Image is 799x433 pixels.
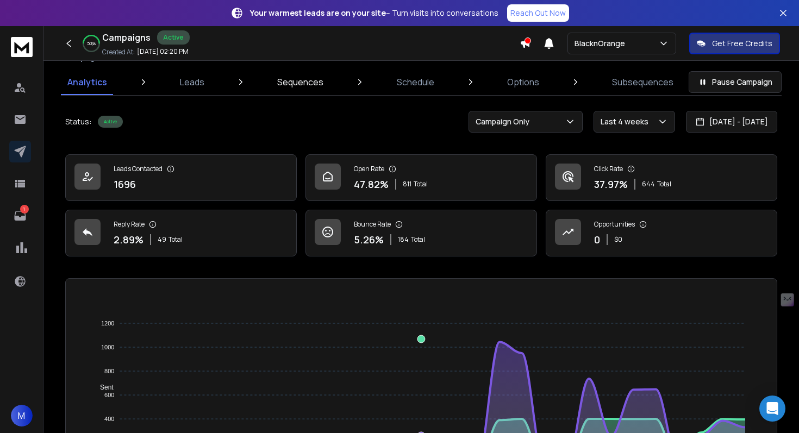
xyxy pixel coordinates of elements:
img: logo [11,37,33,57]
span: 811 [403,180,411,189]
p: Reach Out Now [510,8,566,18]
p: Leads [180,76,204,89]
a: Opportunities0$0 [546,210,777,256]
button: M [11,405,33,426]
p: 1696 [114,177,136,192]
a: Leads [173,69,211,95]
p: $ 0 [614,235,622,244]
span: 184 [398,235,409,244]
p: Sequences [277,76,323,89]
a: Schedule [390,69,441,95]
a: Analytics [61,69,114,95]
p: 47.82 % [354,177,389,192]
p: Analytics [67,76,107,89]
button: Get Free Credits [689,33,780,54]
p: Reply Rate [114,220,145,229]
p: BlacknOrange [575,38,629,49]
p: 5.26 % [354,232,384,247]
tspan: 400 [104,416,114,422]
a: Open Rate47.82%811Total [305,154,537,201]
p: [DATE] 02:20 PM [137,47,189,56]
a: Click Rate37.97%644Total [546,154,777,201]
div: Active [98,116,123,128]
p: 0 [594,232,600,247]
p: Subsequences [612,76,673,89]
p: Click Rate [594,165,623,173]
span: 49 [158,235,166,244]
a: 1 [9,205,31,227]
div: Active [157,30,190,45]
a: Options [501,69,546,95]
tspan: 1000 [101,344,114,350]
span: Total [657,180,671,189]
p: Get Free Credits [712,38,772,49]
span: Sent [92,384,114,391]
p: – Turn visits into conversations [250,8,498,18]
a: Reply Rate2.89%49Total [65,210,297,256]
p: 37.97 % [594,177,628,192]
p: Leads Contacted [114,165,163,173]
p: Options [507,76,539,89]
p: Created At: [102,48,135,57]
p: 1 [20,205,29,214]
p: Schedule [397,76,434,89]
p: Last 4 weeks [601,116,653,127]
p: Campaign Only [476,116,534,127]
a: Bounce Rate5.26%184Total [305,210,537,256]
p: 50 % [87,40,96,47]
span: Total [411,235,425,244]
tspan: 600 [104,392,114,398]
p: Open Rate [354,165,384,173]
span: 644 [642,180,655,189]
p: Opportunities [594,220,635,229]
div: Open Intercom Messenger [759,396,785,422]
span: Total [168,235,183,244]
p: Bounce Rate [354,220,391,229]
span: Total [414,180,428,189]
a: Sequences [271,69,330,95]
a: Leads Contacted1696 [65,154,297,201]
a: Subsequences [606,69,680,95]
p: 2.89 % [114,232,143,247]
button: Pause Campaign [689,71,782,93]
a: Reach Out Now [507,4,569,22]
strong: Your warmest leads are on your site [250,8,386,18]
h1: Campaigns [102,31,151,44]
tspan: 1200 [101,320,114,327]
tspan: 800 [104,368,114,374]
button: [DATE] - [DATE] [686,111,777,133]
p: Status: [65,116,91,127]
